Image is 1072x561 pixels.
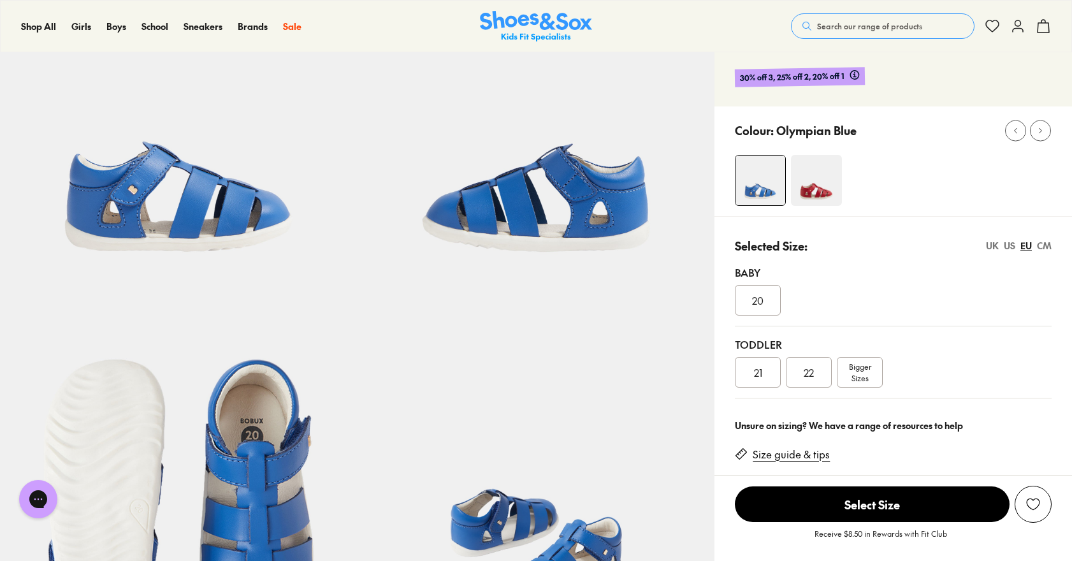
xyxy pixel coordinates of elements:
a: Shoes & Sox [480,11,592,42]
p: Olympian Blue [776,122,857,139]
iframe: Gorgias live chat messenger [13,476,64,523]
a: Girls [71,20,91,33]
img: SNS_Logo_Responsive.svg [480,11,592,42]
a: Size guide & tips [753,448,830,462]
div: UK [986,239,999,252]
a: Sale [283,20,301,33]
a: Sneakers [184,20,222,33]
div: Unsure on sizing? We have a range of resources to help [735,419,1052,432]
img: 4-551558_1 [735,156,785,205]
span: Select Size [735,486,1010,522]
span: Search our range of products [817,20,922,32]
span: 22 [804,365,814,380]
button: Select Size [735,486,1010,523]
a: Boys [106,20,126,33]
div: EU [1020,239,1032,252]
a: Brands [238,20,268,33]
button: Search our range of products [791,13,974,39]
div: US [1004,239,1015,252]
p: Colour: [735,122,774,139]
a: School [141,20,168,33]
div: Baby [735,265,1052,280]
p: Selected Size: [735,237,808,254]
span: 21 [754,365,762,380]
div: Toddler [735,337,1052,352]
div: CM [1037,239,1052,252]
button: Add to Wishlist [1015,486,1052,523]
p: Receive $8.50 in Rewards with Fit Club [815,528,947,551]
span: 30% off 3, 25% off 2, 20% off 1 [740,69,844,84]
span: Bigger Sizes [849,361,871,384]
img: 4-551553_1 [791,155,842,206]
span: 20 [752,293,764,308]
a: Shop All [21,20,56,33]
